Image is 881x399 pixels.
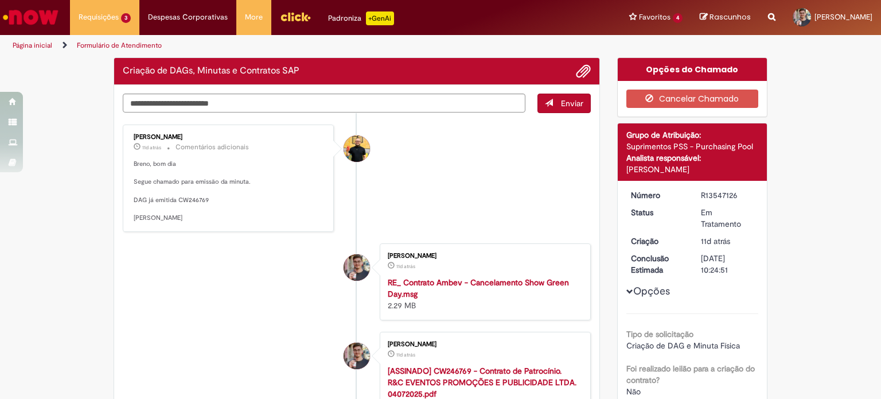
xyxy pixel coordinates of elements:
[142,144,161,151] span: 11d atrás
[396,263,415,270] time: 18/09/2025 11:51:07
[561,98,583,109] span: Enviar
[622,189,693,201] dt: Número
[121,13,131,23] span: 3
[396,351,415,358] time: 18/09/2025 11:50:28
[388,277,569,299] a: RE_ Contrato Ambev - Cancelamento Show Green Day.msg
[626,340,740,351] span: Criação de DAG e Minuta Física
[123,94,525,113] textarea: Digite sua mensagem aqui...
[701,236,730,246] span: 11d atrás
[388,253,579,259] div: [PERSON_NAME]
[134,160,325,223] p: Breno, bom dia Segue chamado para emissão da minuta. DAG já emitida CW246769 [PERSON_NAME]
[176,142,249,152] small: Comentários adicionais
[626,363,755,385] b: Foi realizado leilão para a criação do contrato?
[344,135,370,162] div: Joao Da Costa Dias Junior
[622,253,693,276] dt: Conclusão Estimada
[626,141,759,152] div: Suprimentos PSS - Purchasing Pool
[701,253,754,276] div: [DATE] 10:24:51
[626,164,759,175] div: [PERSON_NAME]
[396,263,415,270] span: 11d atrás
[388,341,579,348] div: [PERSON_NAME]
[396,351,415,358] span: 11d atrás
[77,41,162,50] a: Formulário de Atendimento
[618,58,767,81] div: Opções do Chamado
[626,329,693,339] b: Tipo de solicitação
[701,235,754,247] div: 18/09/2025 13:24:47
[328,11,394,25] div: Padroniza
[1,6,60,29] img: ServiceNow
[123,66,299,76] h2: Criação de DAGs, Minutas e Contratos SAP Histórico de tíquete
[700,12,751,23] a: Rascunhos
[701,189,754,201] div: R13547126
[701,236,730,246] time: 18/09/2025 13:24:47
[622,235,693,247] dt: Criação
[388,366,576,399] a: [ASSINADO] CW246769 - Contrato de Patrocínio. R&C EVENTOS PROMOÇÕES E PUBLICIDADE LTDA. 04072025.pdf
[388,277,579,311] div: 2.29 MB
[622,207,693,218] dt: Status
[576,64,591,79] button: Adicionar anexos
[814,12,872,22] span: [PERSON_NAME]
[626,90,759,108] button: Cancelar Chamado
[701,207,754,230] div: Em Tratamento
[366,11,394,25] p: +GenAi
[626,386,641,397] span: Não
[142,144,161,151] time: 19/09/2025 09:29:13
[134,134,325,141] div: [PERSON_NAME]
[9,35,579,56] ul: Trilhas de página
[245,11,263,23] span: More
[710,11,751,22] span: Rascunhos
[280,8,311,25] img: click_logo_yellow_360x200.png
[626,152,759,164] div: Analista responsável:
[673,13,683,23] span: 4
[148,11,228,23] span: Despesas Corporativas
[626,129,759,141] div: Grupo de Atribuição:
[79,11,119,23] span: Requisições
[344,343,370,369] div: Rafael Felipe Campos Souza
[639,11,671,23] span: Favoritos
[537,94,591,113] button: Enviar
[344,254,370,281] div: Rafael Felipe Campos Souza
[13,41,52,50] a: Página inicial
